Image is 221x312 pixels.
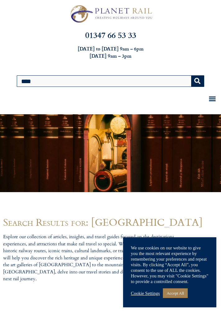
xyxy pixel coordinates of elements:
[3,217,218,227] h1: Search Results for: [GEOGRAPHIC_DATA]
[3,233,187,282] p: Explore our collection of articles, insights, and travel guides focused on the destinations, expe...
[191,76,204,87] button: Search
[90,52,131,59] strong: [DATE] 9am – 3pm
[85,29,136,41] a: 01347 66 53 33
[131,291,160,296] a: Cookie Settings
[78,45,144,52] strong: [DATE] to [DATE] 9am – 6pm
[67,3,154,25] img: Planet Rail Train Holidays Logo
[163,288,188,298] a: Accept All
[131,245,209,284] div: We use cookies on our website to give you the most relevant experience by remembering your prefer...
[207,93,218,104] div: Menu Toggle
